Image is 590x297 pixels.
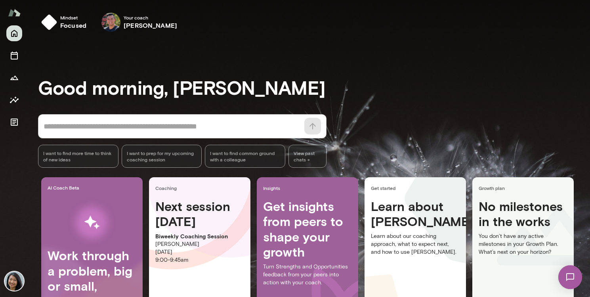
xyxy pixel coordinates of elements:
[38,10,93,35] button: Mindsetfocused
[57,197,127,248] img: AI Workflows
[5,272,24,291] img: Ruyi Li
[155,248,244,256] p: [DATE]
[371,185,463,191] span: Get started
[48,184,139,191] span: AI Coach Beta
[101,13,120,32] img: Mark Guzman
[155,240,244,248] p: [PERSON_NAME]
[6,70,22,86] button: Growth Plan
[60,14,86,21] span: Mindset
[155,232,244,240] p: Biweekly Coaching Session
[371,232,460,256] p: Learn about our coaching approach, what to expect next, and how to use [PERSON_NAME].
[155,185,247,191] span: Coaching
[155,199,244,229] h4: Next session [DATE]
[96,10,183,35] div: Mark GuzmanYour coach[PERSON_NAME]
[38,145,118,168] div: I want to find more time to think of new ideas
[6,114,22,130] button: Documents
[41,14,57,30] img: mindset
[6,48,22,63] button: Sessions
[263,185,355,191] span: Insights
[155,256,244,264] p: 9:00 - 9:45am
[479,199,567,232] h4: No milestones in the works
[263,263,352,287] p: Turn Strengths and Opportunities feedback from your peers into action with your coach.
[263,199,352,260] h4: Get insights from peers to shape your growth
[38,76,590,98] h3: Good morning, [PERSON_NAME]
[124,14,177,21] span: Your coach
[124,21,177,30] h6: [PERSON_NAME]
[6,25,22,41] button: Home
[127,150,197,163] span: I want to prep for my upcoming coaching session
[479,185,571,191] span: Growth plan
[371,199,460,229] h4: Learn about [PERSON_NAME]
[122,145,202,168] div: I want to prep for my upcoming coaching session
[205,145,285,168] div: I want to find common ground with a colleague
[210,150,280,163] span: I want to find common ground with a colleague
[8,5,21,20] img: Mento
[6,92,22,108] button: Insights
[43,150,113,163] span: I want to find more time to think of new ideas
[60,21,86,30] h6: focused
[479,232,567,256] p: You don’t have any active milestones in your Growth Plan. What’s next on your horizon?
[288,145,327,168] span: View past chats ->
